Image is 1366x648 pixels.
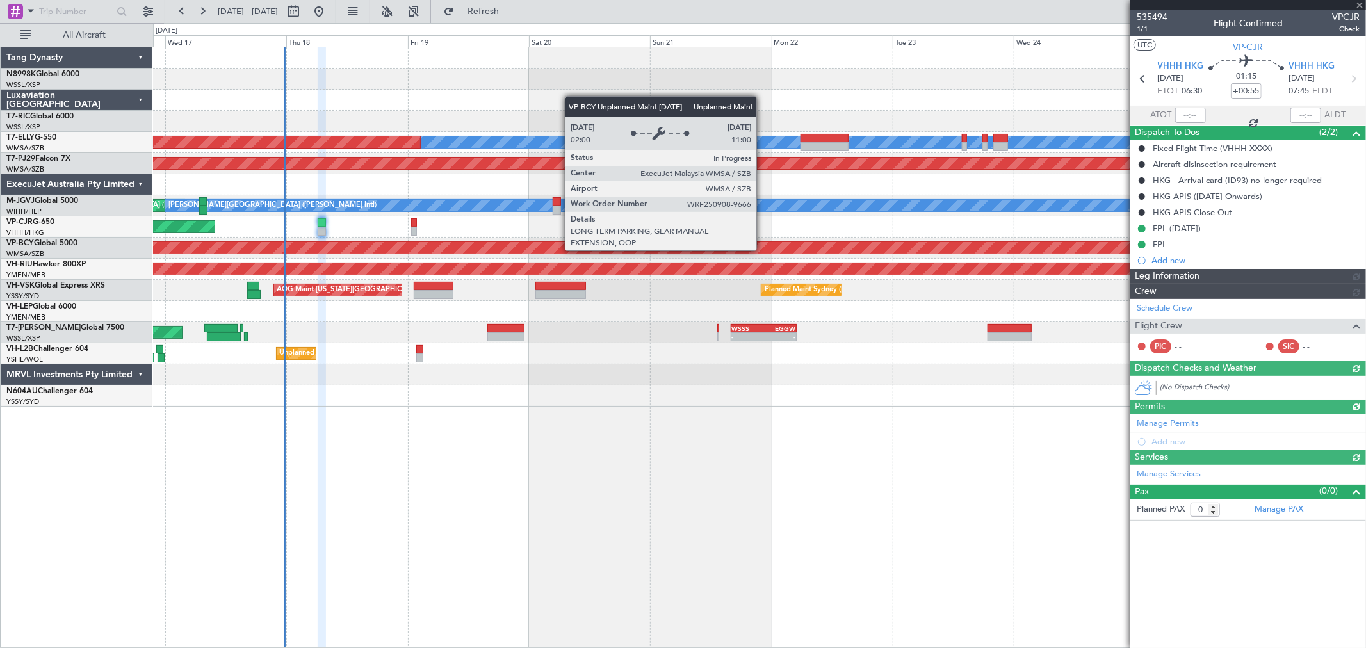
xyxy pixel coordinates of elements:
[156,26,177,36] div: [DATE]
[6,334,40,343] a: WSSL/XSP
[6,303,33,311] span: VH-LEP
[1158,60,1204,73] span: VHHH HKG
[6,282,35,289] span: VH-VSK
[1158,72,1184,85] span: [DATE]
[893,35,1014,47] div: Tue 23
[6,197,35,205] span: M-JGVJ
[1137,24,1167,35] span: 1/1
[6,291,39,301] a: YSSY/SYD
[763,333,795,341] div: -
[6,165,44,174] a: WMSA/SZB
[1151,255,1360,266] div: Add new
[280,344,491,363] div: Unplanned Maint [GEOGRAPHIC_DATA] ([GEOGRAPHIC_DATA])
[1135,485,1149,499] span: Pax
[6,155,35,163] span: T7-PJ29
[277,280,496,300] div: AOG Maint [US_STATE][GEOGRAPHIC_DATA] ([US_STATE] City Intl)
[6,122,40,132] a: WSSL/XSP
[1320,126,1338,139] span: (2/2)
[1182,85,1203,98] span: 06:30
[6,113,74,120] a: T7-RICGlobal 6000
[1153,223,1201,234] div: FPL ([DATE])
[1236,70,1256,83] span: 01:15
[6,155,70,163] a: T7-PJ29Falcon 7X
[14,25,139,45] button: All Aircraft
[1153,175,1322,186] div: HKG - Arrival card (ID93) no longer required
[1153,159,1276,170] div: Aircraft disinsection requirement
[168,196,377,215] div: [PERSON_NAME][GEOGRAPHIC_DATA] ([PERSON_NAME] Intl)
[1153,143,1272,154] div: Fixed Flight Time (VHHH-XXXX)
[1255,503,1303,516] a: Manage PAX
[1332,10,1360,24] span: VPCJR
[1233,40,1264,54] span: VP-CJR
[6,397,39,407] a: YSSY/SYD
[1137,10,1167,24] span: 535494
[6,324,124,332] a: T7-[PERSON_NAME]Global 7500
[765,280,913,300] div: Planned Maint Sydney ([PERSON_NAME] Intl)
[6,387,93,395] a: N604AUChallenger 604
[6,303,76,311] a: VH-LEPGlobal 6000
[6,324,81,332] span: T7-[PERSON_NAME]
[6,345,88,353] a: VH-L2BChallenger 604
[763,325,795,332] div: EGGW
[6,197,78,205] a: M-JGVJGlobal 5000
[6,218,33,226] span: VP-CJR
[1134,39,1156,51] button: UTC
[437,1,514,22] button: Refresh
[1014,35,1135,47] div: Wed 24
[6,80,40,90] a: WSSL/XSP
[408,35,529,47] div: Fri 19
[1289,85,1309,98] span: 07:45
[1289,60,1335,73] span: VHHH HKG
[1137,503,1185,516] label: Planned PAX
[1312,85,1333,98] span: ELDT
[6,261,33,268] span: VH-RIU
[165,35,286,47] div: Wed 17
[1153,191,1262,202] div: HKG APIS ([DATE] Onwards)
[650,35,771,47] div: Sun 21
[6,345,33,353] span: VH-L2B
[6,239,34,247] span: VP-BCY
[6,134,35,142] span: T7-ELLY
[6,239,77,247] a: VP-BCYGlobal 5000
[6,218,54,226] a: VP-CJRG-650
[6,70,36,78] span: N8998K
[457,7,510,16] span: Refresh
[6,134,56,142] a: T7-ELLYG-550
[6,387,38,395] span: N604AU
[1332,24,1360,35] span: Check
[218,6,278,17] span: [DATE] - [DATE]
[6,261,86,268] a: VH-RIUHawker 800XP
[1151,109,1172,122] span: ATOT
[6,270,45,280] a: YMEN/MEB
[1153,207,1232,218] div: HKG APIS Close Out
[6,70,79,78] a: N8998KGlobal 6000
[529,35,650,47] div: Sat 20
[772,35,893,47] div: Mon 22
[1135,126,1199,140] span: Dispatch To-Dos
[6,143,44,153] a: WMSA/SZB
[6,355,43,364] a: YSHL/WOL
[1324,109,1346,122] span: ALDT
[286,35,407,47] div: Thu 18
[1153,239,1167,250] div: FPL
[6,249,44,259] a: WMSA/SZB
[732,325,764,332] div: WSSS
[1289,72,1315,85] span: [DATE]
[732,333,764,341] div: -
[6,282,105,289] a: VH-VSKGlobal Express XRS
[39,2,113,21] input: Trip Number
[6,207,42,216] a: WIHH/HLP
[33,31,135,40] span: All Aircraft
[1320,484,1338,498] span: (0/0)
[6,113,30,120] span: T7-RIC
[6,228,44,238] a: VHHH/HKG
[1158,85,1179,98] span: ETOT
[1214,17,1283,31] div: Flight Confirmed
[6,312,45,322] a: YMEN/MEB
